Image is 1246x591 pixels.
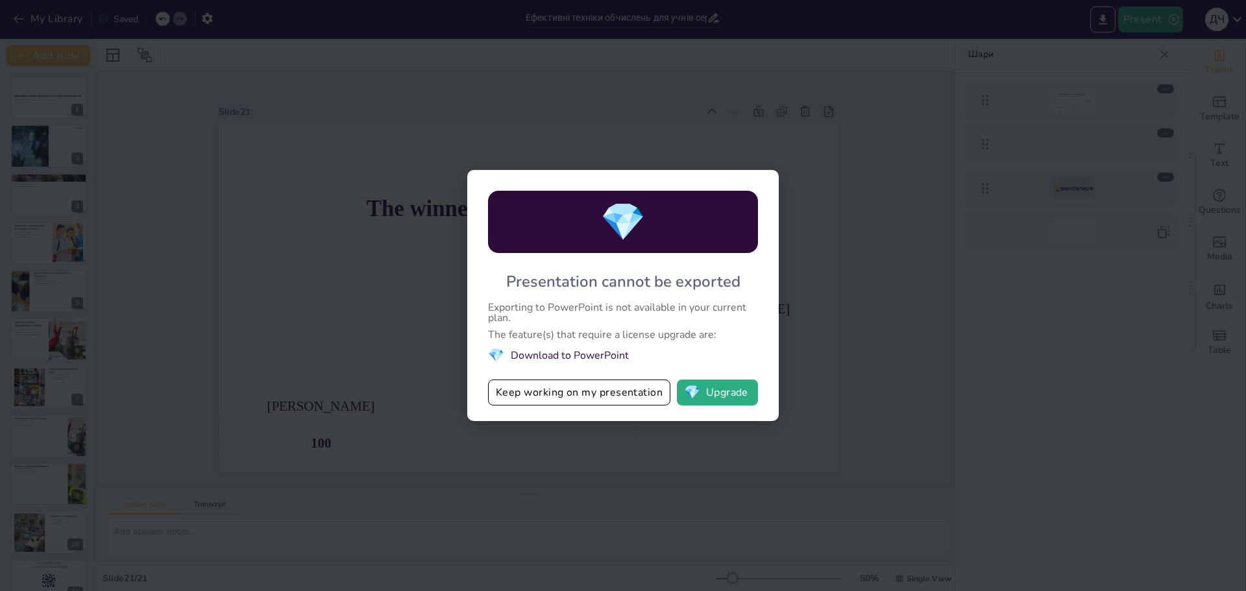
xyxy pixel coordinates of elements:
div: The feature(s) that require a license upgrade are: [488,330,758,340]
div: Exporting to PowerPoint is not available in your current plan. [488,302,758,323]
li: Download to PowerPoint [488,346,758,364]
span: diamond [600,197,646,247]
span: diamond [488,346,504,364]
button: diamondUpgrade [677,380,758,405]
div: Presentation cannot be exported [506,271,740,292]
button: Keep working on my presentation [488,380,670,405]
span: diamond [684,386,700,399]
